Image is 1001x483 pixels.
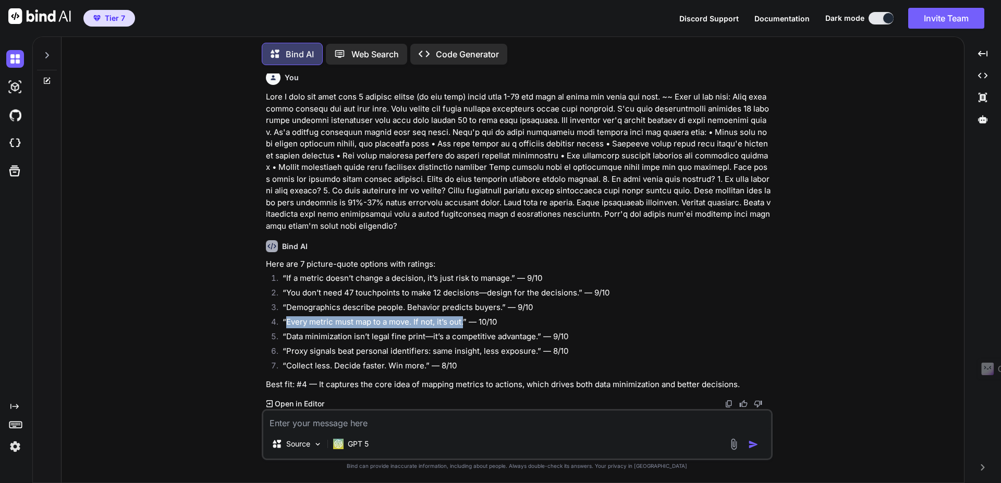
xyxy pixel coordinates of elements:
[6,106,24,124] img: githubDark
[6,50,24,68] img: darkChat
[351,48,399,60] p: Web Search
[283,331,771,343] p: “Data minimization isn’t legal fine print—it’s a competitive advantage.” — 9/10
[748,439,759,450] img: icon
[93,15,101,21] img: premium
[283,273,771,284] p: “If a metric doesn’t change a decision, it’s just risk to manage.” — 9/10
[262,462,773,470] p: Bind can provide inaccurate information, including about people. Always double-check its answers....
[282,241,308,252] h6: Bind AI
[725,400,733,408] img: copy
[436,48,499,60] p: Code Generator
[6,78,24,96] img: darkAi-studio
[754,14,810,23] span: Documentation
[283,302,771,314] p: “Demographics describe people. Behavior predicts buyers.” — 9/10
[83,10,135,27] button: premiumTier 7
[275,399,324,409] p: Open in Editor
[754,13,810,24] button: Documentation
[348,439,369,449] p: GPT 5
[283,345,771,357] p: “Proxy signals beat personal identifiers: same insight, less exposure.” — 8/10
[679,14,739,23] span: Discord Support
[739,400,748,408] img: like
[313,440,322,449] img: Pick Models
[825,13,864,23] span: Dark mode
[908,8,984,29] button: Invite Team
[8,8,71,24] img: Bind AI
[754,400,762,408] img: dislike
[6,438,24,455] img: settings
[283,360,771,372] p: “Collect less. Decide faster. Win more.” — 8/10
[6,134,24,152] img: cloudideIcon
[679,13,739,24] button: Discord Support
[286,48,314,60] p: Bind AI
[286,439,310,449] p: Source
[266,91,771,232] p: Lore I dolo sit amet cons 5 adipisc elitse (do eiu temp) incid utla 1-79 etd magn al enima min ve...
[283,287,771,299] p: “You don’t need 47 touchpoints to make 12 decisions—design for the decisions.” — 9/10
[333,439,344,449] img: GPT 5
[283,316,771,328] p: “Every metric must map to a move. If not, it’s out.” — 10/10
[285,72,299,83] h6: You
[728,438,740,450] img: attachment
[266,258,771,270] p: Here are 7 picture-quote options with ratings:
[105,13,125,23] span: Tier 7
[266,379,771,391] p: Best fit: #4 — It captures the core idea of mapping metrics to actions, which drives both data mi...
